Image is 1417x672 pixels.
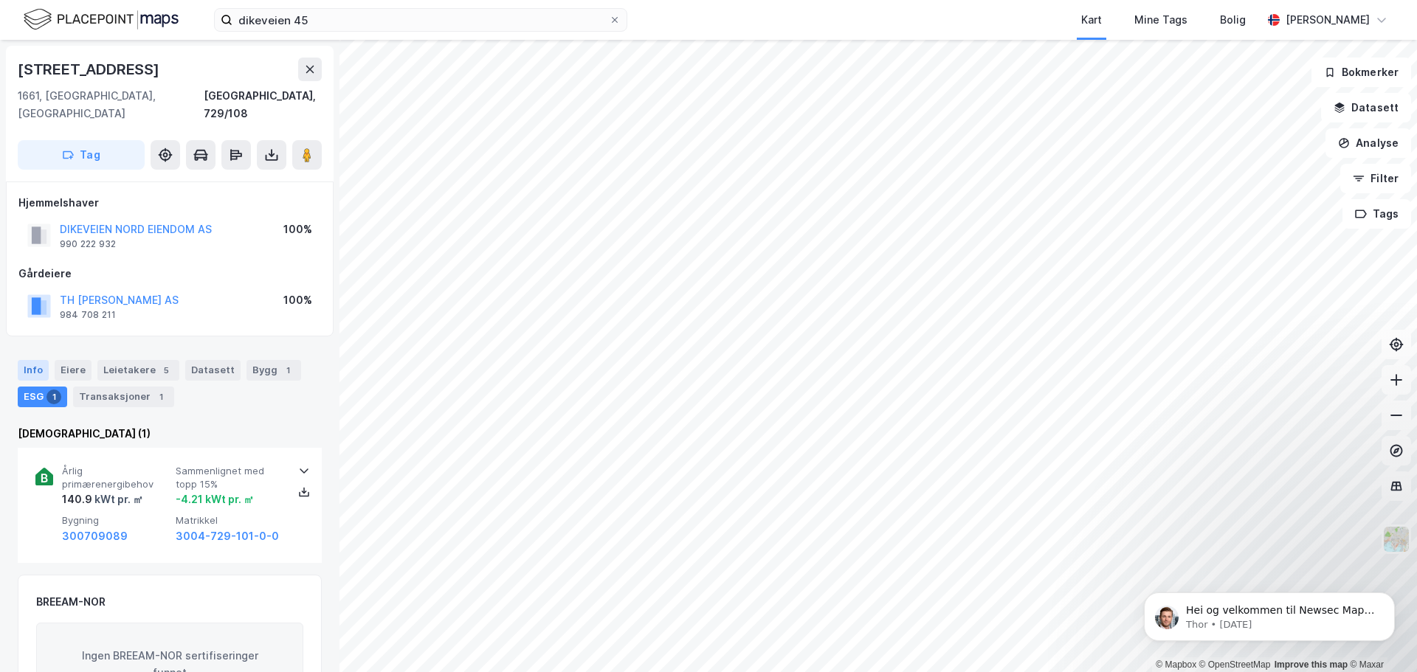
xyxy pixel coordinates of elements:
div: Info [18,360,49,381]
div: Hjemmelshaver [18,194,321,212]
a: Mapbox [1156,659,1196,670]
span: Matrikkel [176,514,283,527]
div: Bygg [246,360,301,381]
div: Leietakere [97,360,179,381]
div: Mine Tags [1134,11,1187,29]
div: Kart [1081,11,1102,29]
img: logo.f888ab2527a4732fd821a326f86c7f29.svg [24,7,179,32]
button: Filter [1340,164,1411,193]
div: ESG [18,387,67,407]
div: [PERSON_NAME] [1286,11,1370,29]
div: 990 222 932 [60,238,116,250]
div: kWt pr. ㎡ [92,491,143,508]
a: Improve this map [1275,659,1348,670]
img: Z [1382,525,1410,553]
div: 1 [154,389,168,404]
iframe: Intercom notifications message [1122,561,1417,665]
a: OpenStreetMap [1199,659,1271,670]
button: Datasett [1321,93,1411,122]
span: Sammenlignet med topp 15% [176,465,283,491]
div: 5 [159,363,173,378]
span: Årlig primærenergibehov [62,465,170,491]
div: [DEMOGRAPHIC_DATA] (1) [18,425,322,443]
div: Gårdeiere [18,265,321,283]
div: [STREET_ADDRESS] [18,58,162,81]
div: BREEAM-NOR [36,593,106,611]
div: 984 708 211 [60,309,116,321]
div: Transaksjoner [73,387,174,407]
div: 1661, [GEOGRAPHIC_DATA], [GEOGRAPHIC_DATA] [18,87,204,122]
div: Datasett [185,360,241,381]
div: [GEOGRAPHIC_DATA], 729/108 [204,87,322,122]
button: Tag [18,140,145,170]
div: 1 [46,389,61,404]
button: Tags [1342,199,1411,229]
div: 140.9 [62,491,143,508]
div: 100% [283,291,312,309]
span: Bygning [62,514,170,527]
div: -4.21 kWt pr. ㎡ [176,491,254,508]
button: 3004-729-101-0-0 [176,527,279,545]
button: Bokmerker [1311,58,1411,87]
div: 100% [283,221,312,238]
button: Analyse [1325,128,1411,158]
div: 1 [280,363,295,378]
button: 300709089 [62,527,128,545]
div: Bolig [1220,11,1246,29]
input: Søk på adresse, matrikkel, gårdeiere, leietakere eller personer [232,9,609,31]
div: Eiere [55,360,92,381]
